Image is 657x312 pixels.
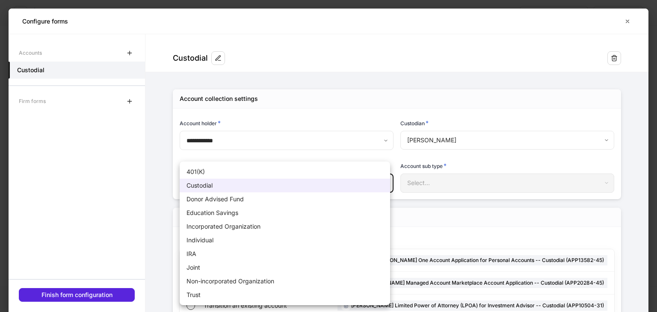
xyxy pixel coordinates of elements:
li: Trust [180,288,390,302]
li: Incorporated Organization [180,220,390,233]
li: Non-incorporated Organization [180,274,390,288]
li: Custodial [180,179,390,192]
li: Joint [180,261,390,274]
li: Individual [180,233,390,247]
li: Donor Advised Fund [180,192,390,206]
li: 401(K) [180,165,390,179]
li: IRA [180,247,390,261]
li: Education Savings [180,206,390,220]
